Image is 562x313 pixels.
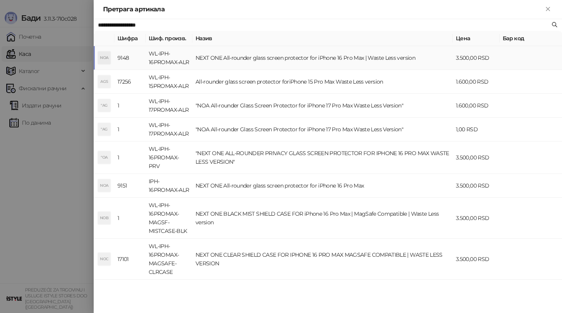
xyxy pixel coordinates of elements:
[453,118,500,141] td: 1,00 RSD
[453,141,500,174] td: 3.500,00 RSD
[543,5,553,14] button: Close
[192,141,453,174] td: "NEXT ONE ALL-ROUNDER PRIVACY GLASS SCREEN PROTECTOR FOR IPHONE 16 PRO MAX WASTE LESS VERSION"
[114,174,146,198] td: 9151
[453,94,500,118] td: 1.600,00 RSD
[114,198,146,239] td: 1
[146,94,192,118] td: WL-IPH-17PROMAX-ALR
[98,52,110,64] div: NOA
[114,141,146,174] td: 1
[98,151,110,164] div: "OA
[453,31,500,46] th: Цена
[98,75,110,88] div: AGS
[453,46,500,70] td: 3.500,00 RSD
[146,118,192,141] td: WL-IPH-17PROMAX-ALR
[98,123,110,136] div: "AG
[192,70,453,94] td: All-rounder glass screen protector foriPhone 15 Pro Max Waste Less version
[453,174,500,198] td: 3.500,00 RSD
[192,31,453,46] th: Назив
[114,94,146,118] td: 1
[453,239,500,280] td: 3.500,00 RSD
[114,239,146,280] td: 17101
[192,46,453,70] td: NEXT ONE All-rounder glass screen protector for iPhone 16 Pro Max | Waste Less version
[98,99,110,112] div: "AG
[192,198,453,239] td: NEXT ONE BLACK MIST SHIELD CASE FOR iPhone 16 Pro Max | MagSafe Compatible | Waste Less version
[500,31,562,46] th: Бар код
[453,70,500,94] td: 1.600,00 RSD
[146,239,192,280] td: WL-IPH-16PROMAX-MAGSAFE-CLRCASE
[192,174,453,198] td: NEXT ONE All-rounder glass screen protector for iPhone 16 Pro Max
[114,70,146,94] td: 17256
[192,239,453,280] td: NEXT ONE CLEAR SHIELD CASE FOR IPHONE 16 PRO MAX MAGSAFE COMPATIBLE | WASTE LESS VERSION
[98,212,110,224] div: NOB
[146,198,192,239] td: WL-IPH-16PROMAX-MAGSF-MISTCASE-BLK
[146,46,192,70] td: WL-IPH-16PROMAX-ALR
[192,94,453,118] td: "NOA All-rounder Glass Screen Protector for iPhone 17 Pro Max Waste Less Version"
[146,141,192,174] td: WL-IPH-16PROMAX-PRV
[146,70,192,94] td: WL-IPH-15PROMAX-ALR
[192,118,453,141] td: "NOA All-rounder Glass Screen Protector for iPhone 17 Pro Max Waste Less Version"
[146,31,192,46] th: Шиф. произв.
[114,46,146,70] td: 9148
[114,118,146,141] td: 1
[103,5,543,14] div: Претрага артикала
[98,179,110,192] div: NOA
[453,198,500,239] td: 3.500,00 RSD
[114,31,146,46] th: Шифра
[98,253,110,265] div: NOC
[146,174,192,198] td: IPH-16PROMAX-ALR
